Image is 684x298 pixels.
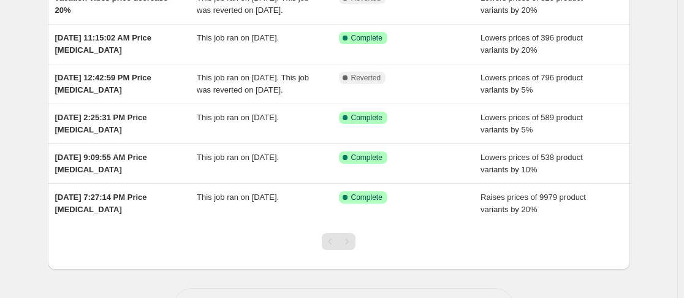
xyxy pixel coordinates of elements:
[197,193,279,202] span: This job ran on [DATE].
[197,153,279,162] span: This job ran on [DATE].
[481,193,586,214] span: Raises prices of 9979 product variants by 20%
[55,153,147,174] span: [DATE] 9:09:55 AM Price [MEDICAL_DATA]
[55,33,152,55] span: [DATE] 11:15:02 AM Price [MEDICAL_DATA]
[351,73,381,83] span: Reverted
[55,193,147,214] span: [DATE] 7:27:14 PM Price [MEDICAL_DATA]
[351,33,382,43] span: Complete
[197,113,279,122] span: This job ran on [DATE].
[481,153,583,174] span: Lowers prices of 538 product variants by 10%
[197,73,309,94] span: This job ran on [DATE]. This job was reverted on [DATE].
[481,113,583,134] span: Lowers prices of 589 product variants by 5%
[481,73,583,94] span: Lowers prices of 796 product variants by 5%
[197,33,279,42] span: This job ran on [DATE].
[55,113,147,134] span: [DATE] 2:25:31 PM Price [MEDICAL_DATA]
[351,193,382,202] span: Complete
[351,113,382,123] span: Complete
[481,33,583,55] span: Lowers prices of 396 product variants by 20%
[322,233,355,250] nav: Pagination
[351,153,382,162] span: Complete
[55,73,151,94] span: [DATE] 12:42:59 PM Price [MEDICAL_DATA]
